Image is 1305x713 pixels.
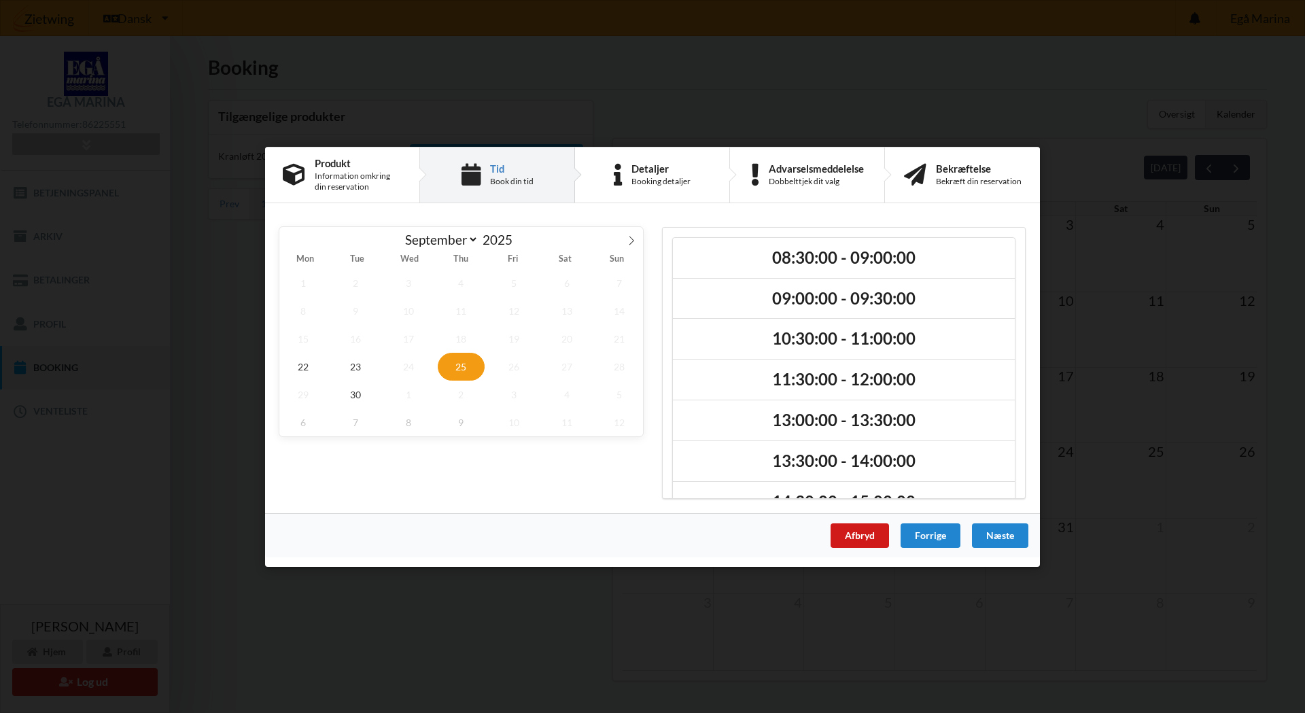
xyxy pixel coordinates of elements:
span: September 5, 2025 [490,268,538,296]
span: September 18, 2025 [438,324,485,352]
span: September 1, 2025 [279,268,327,296]
span: October 4, 2025 [543,380,591,408]
span: September 12, 2025 [490,296,538,324]
h2: 10:30:00 - 11:00:00 [682,328,1005,349]
span: Sat [539,255,591,264]
span: September 15, 2025 [279,324,327,352]
span: September 3, 2025 [385,268,432,296]
div: Booking detaljer [631,176,691,187]
span: September 25, 2025 [438,352,485,380]
span: October 8, 2025 [385,408,432,436]
span: October 3, 2025 [490,380,538,408]
span: September 30, 2025 [332,380,380,408]
span: September 14, 2025 [595,296,643,324]
div: Næste [972,523,1028,547]
div: Advarselsmeddelelse [769,162,864,173]
span: Fri [487,255,539,264]
span: September 16, 2025 [332,324,380,352]
select: Month [399,231,479,248]
span: September 2, 2025 [332,268,380,296]
div: Bekræft din reservation [936,176,1022,187]
span: October 10, 2025 [490,408,538,436]
div: Tid [490,162,534,173]
span: September 6, 2025 [543,268,591,296]
span: September 10, 2025 [385,296,432,324]
span: October 12, 2025 [595,408,643,436]
span: September 27, 2025 [543,352,591,380]
h2: 11:30:00 - 12:00:00 [682,369,1005,390]
span: September 23, 2025 [332,352,380,380]
h2: 09:00:00 - 09:30:00 [682,288,1005,309]
span: September 4, 2025 [438,268,485,296]
span: October 1, 2025 [385,380,432,408]
input: Year [478,232,523,247]
div: Bekræftelse [936,162,1022,173]
span: Thu [435,255,487,264]
span: Sun [591,255,643,264]
span: October 9, 2025 [438,408,485,436]
span: September 9, 2025 [332,296,380,324]
h2: 13:00:00 - 13:30:00 [682,410,1005,431]
h2: 14:30:00 - 15:00:00 [682,491,1005,512]
span: October 5, 2025 [595,380,643,408]
span: September 7, 2025 [595,268,643,296]
span: September 26, 2025 [490,352,538,380]
span: Tue [331,255,383,264]
div: Book din tid [490,176,534,187]
span: September 29, 2025 [279,380,327,408]
div: Forrige [901,523,960,547]
span: September 20, 2025 [543,324,591,352]
h2: 13:30:00 - 14:00:00 [682,451,1005,472]
span: September 28, 2025 [595,352,643,380]
span: September 19, 2025 [490,324,538,352]
div: Detaljer [631,162,691,173]
h2: 08:30:00 - 09:00:00 [682,247,1005,268]
span: September 11, 2025 [438,296,485,324]
div: Information omkring din reservation [315,171,402,192]
span: Wed [383,255,435,264]
span: October 2, 2025 [438,380,485,408]
span: October 6, 2025 [279,408,327,436]
span: September 17, 2025 [385,324,432,352]
span: September 22, 2025 [279,352,327,380]
span: September 21, 2025 [595,324,643,352]
div: Produkt [315,157,402,168]
span: September 13, 2025 [543,296,591,324]
span: September 8, 2025 [279,296,327,324]
span: October 11, 2025 [543,408,591,436]
div: Afbryd [831,523,889,547]
span: September 24, 2025 [385,352,432,380]
span: October 7, 2025 [332,408,380,436]
span: Mon [279,255,331,264]
div: Dobbelttjek dit valg [769,176,864,187]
